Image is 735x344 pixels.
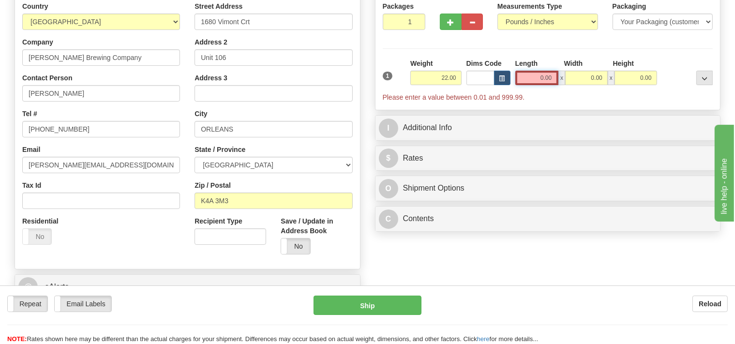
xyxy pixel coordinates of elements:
[383,1,414,11] label: Packages
[379,179,398,198] span: O
[613,59,634,68] label: Height
[18,277,357,297] a: @ eAlerts
[281,216,352,236] label: Save / Update in Address Book
[379,149,717,168] a: $Rates
[383,72,393,80] span: 1
[713,122,734,221] iframe: chat widget
[497,1,562,11] label: Measurements Type
[195,37,227,47] label: Address 2
[314,296,421,315] button: Ship
[383,93,525,101] span: Please enter a value between 0.01 and 999.99.
[22,1,48,11] label: Country
[699,300,721,308] b: Reload
[379,209,717,229] a: CContents
[22,109,37,119] label: Tel #
[195,180,231,190] label: Zip / Postal
[23,229,51,244] label: No
[477,335,490,343] a: here
[379,118,717,138] a: IAdditional Info
[466,59,502,68] label: Dims Code
[22,37,53,47] label: Company
[379,209,398,229] span: C
[22,216,59,226] label: Residential
[195,109,207,119] label: City
[18,277,38,297] span: @
[7,6,90,17] div: live help - online
[558,71,565,85] span: x
[22,73,72,83] label: Contact Person
[281,239,310,254] label: No
[613,1,646,11] label: Packaging
[22,180,41,190] label: Tax Id
[45,283,69,291] span: eAlerts
[515,59,538,68] label: Length
[379,149,398,168] span: $
[195,14,352,30] input: Enter a location
[410,59,433,68] label: Weight
[195,73,227,83] label: Address 3
[195,1,242,11] label: Street Address
[7,335,27,343] span: NOTE:
[379,179,717,198] a: OShipment Options
[692,296,728,312] button: Reload
[379,119,398,138] span: I
[8,296,47,312] label: Repeat
[696,71,713,85] div: ...
[55,296,111,312] label: Email Labels
[195,145,245,154] label: State / Province
[195,216,242,226] label: Recipient Type
[564,59,583,68] label: Width
[608,71,615,85] span: x
[22,145,40,154] label: Email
